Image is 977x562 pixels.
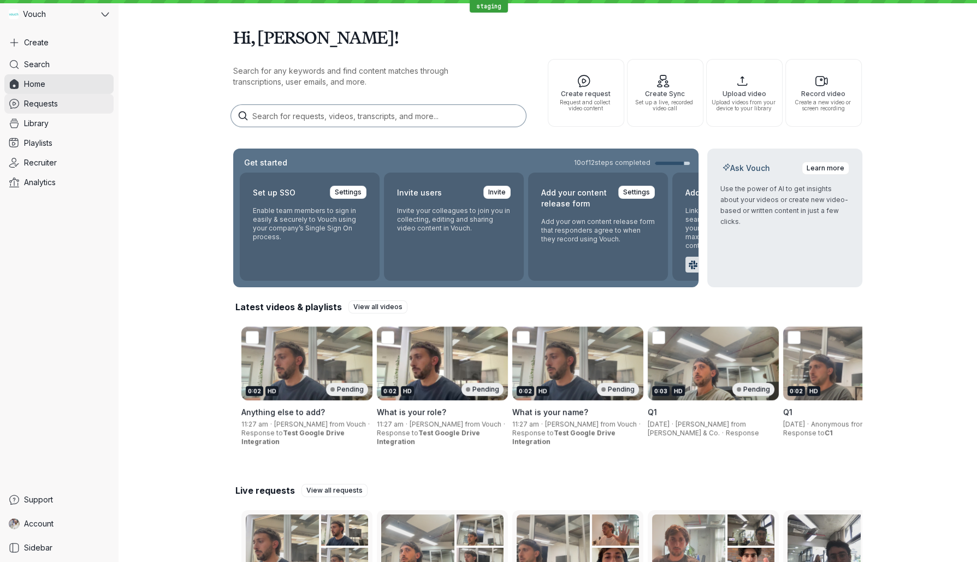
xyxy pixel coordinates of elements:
span: C1 [825,429,833,437]
span: [PERSON_NAME] from Vouch [410,420,501,428]
div: 0:02 [787,386,805,396]
a: Requests [4,94,114,114]
h2: Set up SSO [253,186,295,200]
h2: Latest videos & playlists [235,301,342,313]
p: Enable team members to sign in easily & securely to Vouch using your company’s Single Sign On pro... [253,206,366,241]
span: Support [24,494,53,505]
span: Test Google Drive Integration [377,429,480,446]
span: [PERSON_NAME] from Vouch [545,420,637,428]
span: Learn more [807,163,844,174]
h2: Invite users [397,186,442,200]
span: Vouch [23,9,46,20]
span: Anything else to add? [241,407,325,417]
p: Invite your colleagues to join you in collecting, editing and sharing video content in Vouch. [397,206,511,233]
span: Upload videos from your device to your library [711,99,778,111]
span: Create [24,37,49,48]
a: Learn more [802,162,849,175]
span: Response to [783,429,833,437]
a: Analytics [4,173,114,192]
span: Upload video [711,90,778,97]
span: Library [24,118,49,129]
span: · [268,420,274,429]
span: What is your name? [512,407,588,417]
span: · [404,420,410,429]
a: Settings [618,186,655,199]
div: HD [401,386,414,396]
div: 0:03 [652,386,670,396]
img: Vouch avatar [9,9,19,19]
h2: Add integrations [685,186,749,200]
span: Set up a live, recorded video call [632,99,698,111]
a: Playlists [4,133,114,153]
span: [PERSON_NAME] from Vouch [274,420,366,428]
span: · [501,420,507,429]
h2: Get started [242,157,289,168]
span: 11:27 am [241,420,268,428]
a: Gary Zurnamer avatarAccount [4,514,114,534]
div: Pending [326,383,368,396]
span: 11:27 am [377,420,404,428]
span: Home [24,79,45,90]
p: Link your preferred apps to seamlessly incorporate Vouch into your current workflows and maximize... [685,206,799,250]
span: Test Google Drive Integration [241,429,345,446]
span: Response to [512,429,615,446]
h2: Add your content release form [541,186,612,211]
input: Search for requests, videos, transcripts, and more... [231,105,526,127]
span: · [805,420,811,429]
span: View all requests [306,485,363,496]
span: Settings [623,187,650,198]
span: Settings [335,187,362,198]
div: Pending [732,383,774,396]
span: View all videos [353,301,402,312]
span: Sidebar [24,542,52,553]
span: 10 of 12 steps completed [574,158,650,167]
a: Settings [330,186,366,199]
div: Pending [461,383,504,396]
span: Invite [488,187,506,198]
img: Gary Zurnamer avatar [9,518,20,529]
span: Q1 [648,407,657,417]
span: Account [24,518,54,529]
div: Pending [597,383,639,396]
div: HD [265,386,279,396]
span: Response [726,429,759,437]
a: View all requests [301,484,368,497]
div: 0:02 [517,386,534,396]
a: Library [4,114,114,133]
span: · [366,420,372,429]
span: Request and collect video content [553,99,619,111]
a: View all videos [348,300,407,313]
div: HD [672,386,685,396]
div: HD [536,386,549,396]
a: Search [4,55,114,74]
a: Home [4,74,114,94]
a: Invite [483,186,511,199]
p: Use the power of AI to get insights about your videos or create new video-based or written conten... [720,184,849,227]
a: Recruiter [4,153,114,173]
button: Vouch avatarVouch [4,4,114,24]
span: Create Sync [632,90,698,97]
div: 0:02 [246,386,263,396]
button: Create [4,33,114,52]
p: Search for any keywords and find content matches through transcriptions, user emails, and more. [233,66,495,87]
span: Playlists [24,138,52,149]
button: Create SyncSet up a live, recorded video call [627,59,703,127]
h2: Live requests [235,484,295,496]
a: Support [4,490,114,510]
a: Sidebar [4,538,114,558]
span: · [670,420,676,429]
span: What is your role? [377,407,446,417]
span: Q1 [783,407,792,417]
span: Recruiter [24,157,57,168]
span: Test Google Drive Integration [512,429,615,446]
a: 10of12steps completed [574,158,690,167]
span: Response to [241,429,345,446]
div: 0:02 [381,386,399,396]
h2: Ask Vouch [720,163,772,174]
span: Analytics [24,177,56,188]
div: Vouch [4,4,99,24]
span: Response to [377,429,480,446]
span: · [637,420,643,429]
span: [PERSON_NAME] from [PERSON_NAME] & Co. [648,420,746,437]
span: Requests [24,98,58,109]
